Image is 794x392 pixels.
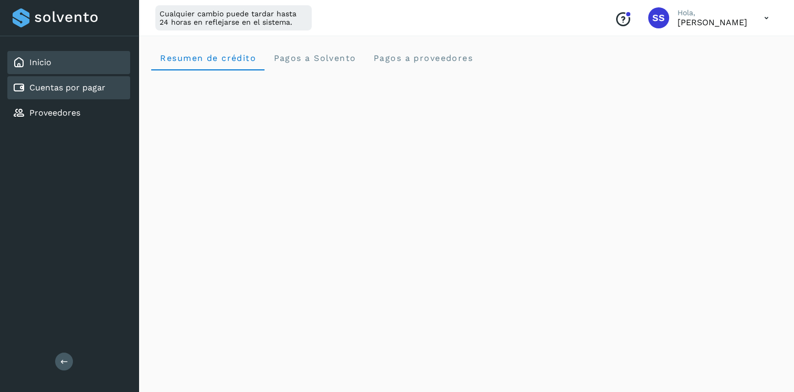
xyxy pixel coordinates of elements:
[29,108,80,118] a: Proveedores
[29,82,105,92] a: Cuentas por pagar
[677,8,747,17] p: Hola,
[160,53,256,63] span: Resumen de crédito
[7,51,130,74] div: Inicio
[7,76,130,99] div: Cuentas por pagar
[273,53,356,63] span: Pagos a Solvento
[29,57,51,67] a: Inicio
[373,53,473,63] span: Pagos a proveedores
[155,5,312,30] div: Cualquier cambio puede tardar hasta 24 horas en reflejarse en el sistema.
[677,17,747,27] p: Sagrario Silva
[7,101,130,125] div: Proveedores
